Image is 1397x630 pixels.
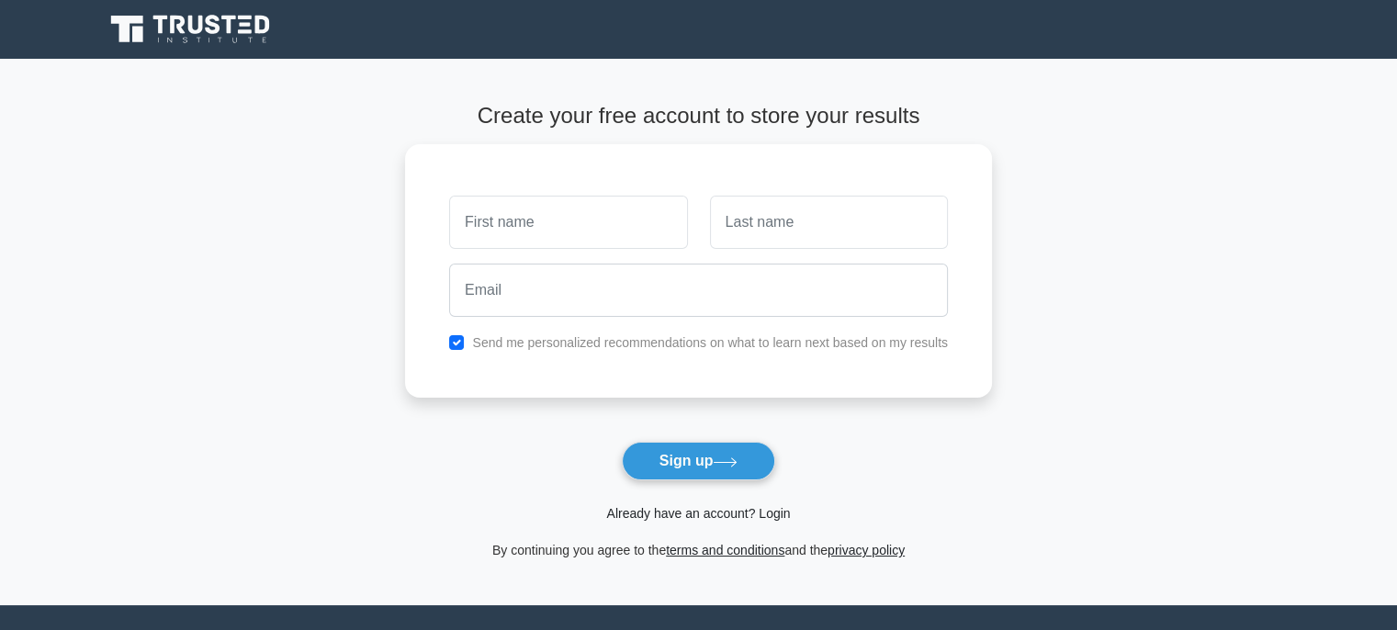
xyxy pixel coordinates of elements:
[405,103,992,129] h4: Create your free account to store your results
[710,196,948,249] input: Last name
[666,543,784,557] a: terms and conditions
[828,543,905,557] a: privacy policy
[472,335,948,350] label: Send me personalized recommendations on what to learn next based on my results
[606,506,790,521] a: Already have an account? Login
[449,264,948,317] input: Email
[394,539,1003,561] div: By continuing you agree to the and the
[622,442,776,480] button: Sign up
[449,196,687,249] input: First name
